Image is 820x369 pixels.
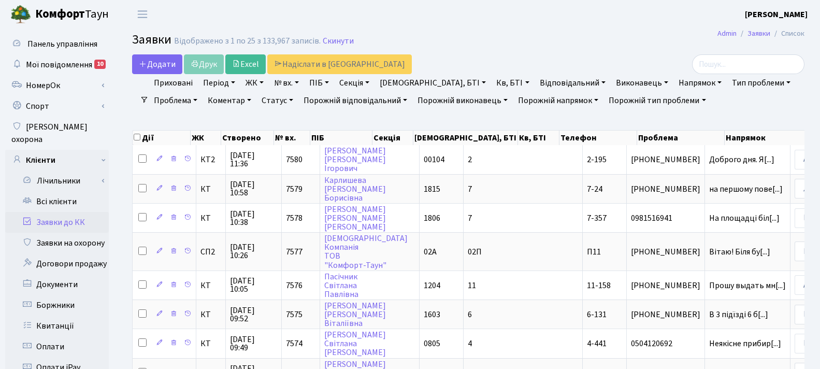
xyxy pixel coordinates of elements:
span: 7576 [286,280,303,291]
a: Додати [132,54,182,74]
a: Мої повідомлення10 [5,54,109,75]
span: [DATE] 10:38 [230,210,277,226]
input: Пошук... [692,54,804,74]
span: 4 [468,338,472,349]
span: [PHONE_NUMBER] [631,155,700,164]
a: Заявки до КК [5,212,109,233]
th: [DEMOGRAPHIC_DATA], БТІ [413,131,518,145]
th: Створено [221,131,274,145]
a: Секція [335,74,373,92]
a: Документи [5,274,109,295]
th: ПІБ [310,131,372,145]
span: 7577 [286,246,303,258]
a: № вх. [270,74,303,92]
th: Дії [133,131,191,145]
span: 7-24 [587,183,602,195]
span: П11 [587,246,601,258]
a: Договори продажу [5,253,109,274]
span: [DATE] 09:49 [230,335,277,352]
b: Комфорт [35,6,85,22]
a: Виконавець [612,74,672,92]
a: Excel [225,54,266,74]
div: 10 [94,60,106,69]
span: 1603 [424,309,440,320]
th: ЖК [191,131,221,145]
span: Прошу выдать мн[...] [709,280,786,291]
span: 00104 [424,154,444,165]
th: Секція [372,131,413,145]
a: ЖК [241,74,268,92]
a: Статус [257,92,297,109]
span: Таун [35,6,109,23]
a: Приховані [150,74,197,92]
span: 0981516941 [631,214,700,222]
a: НомерОк [5,75,109,96]
span: 7574 [286,338,303,349]
span: 6 [468,309,472,320]
span: В 3 підїзді 6 б[...] [709,309,768,320]
a: Тип проблеми [728,74,795,92]
span: Мої повідомлення [26,59,92,70]
span: [PHONE_NUMBER] [631,281,700,290]
a: [PERSON_NAME] [745,8,808,21]
span: 7575 [286,309,303,320]
a: Кв, БТІ [492,74,533,92]
span: КТ [200,339,221,348]
span: [PHONE_NUMBER] [631,310,700,319]
span: 7 [468,183,472,195]
a: Скинути [323,36,354,46]
th: Телефон [559,131,637,145]
span: 11 [468,280,476,291]
a: [PERSON_NAME]Світлана[PERSON_NAME] [324,329,386,358]
a: Порожній відповідальний [299,92,411,109]
a: ПІБ [305,74,333,92]
a: Боржники [5,295,109,316]
a: Карлишева[PERSON_NAME]Борисівна [324,175,386,204]
span: 6-131 [587,309,607,320]
span: КТ [200,185,221,193]
span: Вітаю! Біля бу[...] [709,246,770,258]
span: КТ2 [200,155,221,164]
span: 2-195 [587,154,607,165]
a: Клієнти [5,150,109,171]
span: Панель управління [27,38,97,50]
span: 0504120692 [631,339,700,348]
th: № вх. [274,131,310,145]
span: Доброго дня. Я[...] [709,154,774,165]
li: Список [770,28,804,39]
th: Кв, БТІ [518,131,559,145]
span: КТ [200,310,221,319]
a: [PERSON_NAME][PERSON_NAME][PERSON_NAME] [324,204,386,233]
a: [DEMOGRAPHIC_DATA], БТІ [376,74,490,92]
span: на першому пове[...] [709,183,783,195]
span: 7-357 [587,212,607,224]
span: 7579 [286,183,303,195]
th: Напрямок [725,131,807,145]
span: КТ [200,281,221,290]
span: КТ [200,214,221,222]
span: Неякісне прибир[...] [709,338,781,349]
a: Панель управління [5,34,109,54]
span: 02П [468,246,482,258]
span: 1815 [424,183,440,195]
span: 7578 [286,212,303,224]
span: 4-441 [587,338,607,349]
span: [DATE] 10:26 [230,243,277,260]
a: Оплати [5,336,109,357]
span: 1806 [424,212,440,224]
span: 11-158 [587,280,611,291]
span: [PHONE_NUMBER] [631,248,700,256]
span: СП2 [200,248,221,256]
span: [DATE] 10:58 [230,180,277,197]
a: [DEMOGRAPHIC_DATA]КомпаніяТОВ"Комфорт-Таун" [324,233,408,271]
a: Період [199,74,239,92]
a: Всі клієнти [5,191,109,212]
b: [PERSON_NAME] [745,9,808,20]
a: Заявки [747,28,770,39]
span: 02А [424,246,437,258]
span: [DATE] 11:36 [230,151,277,168]
span: 1204 [424,280,440,291]
a: Квитанції [5,316,109,336]
a: [PERSON_NAME][PERSON_NAME]Віталіївна [324,300,386,329]
a: Коментар [204,92,255,109]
